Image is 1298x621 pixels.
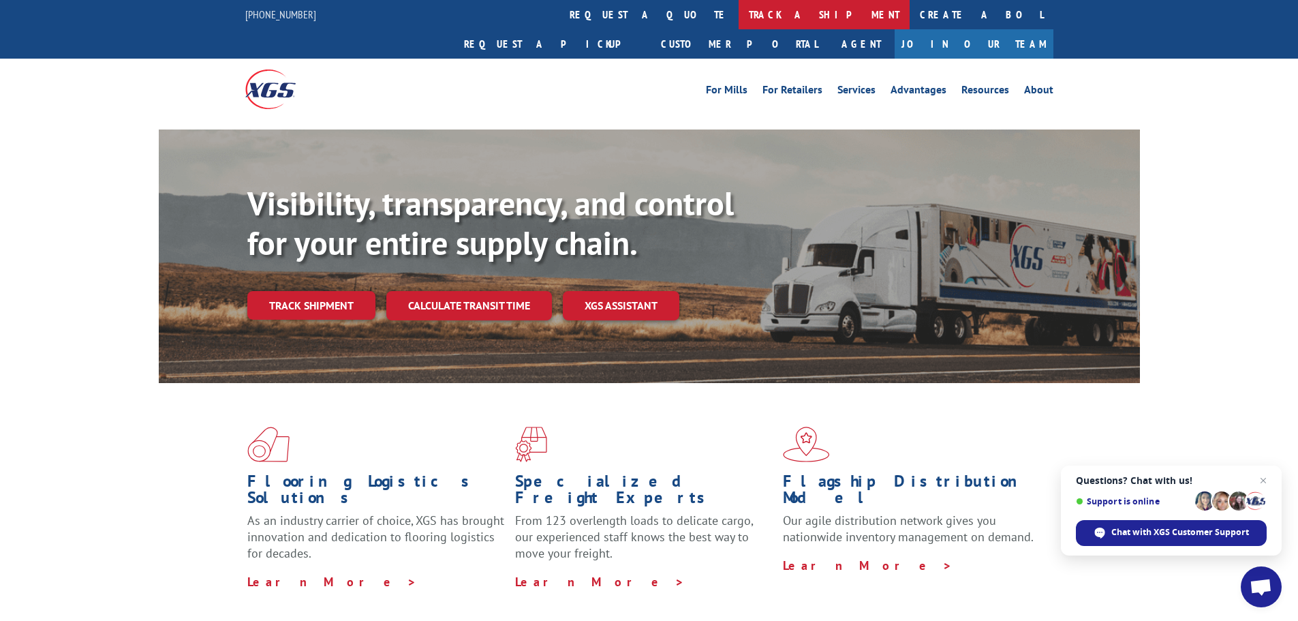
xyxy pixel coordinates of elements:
[1111,526,1249,539] span: Chat with XGS Customer Support
[515,473,773,513] h1: Specialized Freight Experts
[247,182,734,264] b: Visibility, transparency, and control for your entire supply chain.
[563,291,679,320] a: XGS ASSISTANT
[891,85,946,100] a: Advantages
[247,427,290,462] img: xgs-icon-total-supply-chain-intelligence-red
[454,29,651,59] a: Request a pickup
[515,513,773,573] p: From 123 overlength loads to delicate cargo, our experienced staff knows the best way to move you...
[245,7,316,21] a: [PHONE_NUMBER]
[783,513,1034,545] span: Our agile distribution network gives you nationwide inventory management on demand.
[247,291,375,320] a: Track shipment
[515,574,685,590] a: Learn More >
[1241,566,1282,607] div: Open chat
[247,473,505,513] h1: Flooring Logistics Solutions
[762,85,822,100] a: For Retailers
[1255,472,1271,489] span: Close chat
[1024,85,1053,100] a: About
[1076,496,1190,506] span: Support is online
[828,29,895,59] a: Agent
[783,473,1040,513] h1: Flagship Distribution Model
[651,29,828,59] a: Customer Portal
[1076,520,1267,546] div: Chat with XGS Customer Support
[783,427,830,462] img: xgs-icon-flagship-distribution-model-red
[247,513,504,561] span: As an industry carrier of choice, XGS has brought innovation and dedication to flooring logistics...
[895,29,1053,59] a: Join Our Team
[386,291,552,320] a: Calculate transit time
[837,85,876,100] a: Services
[1076,475,1267,486] span: Questions? Chat with us!
[961,85,1009,100] a: Resources
[515,427,547,462] img: xgs-icon-focused-on-flooring-red
[783,558,953,573] a: Learn More >
[706,85,747,100] a: For Mills
[247,574,417,590] a: Learn More >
